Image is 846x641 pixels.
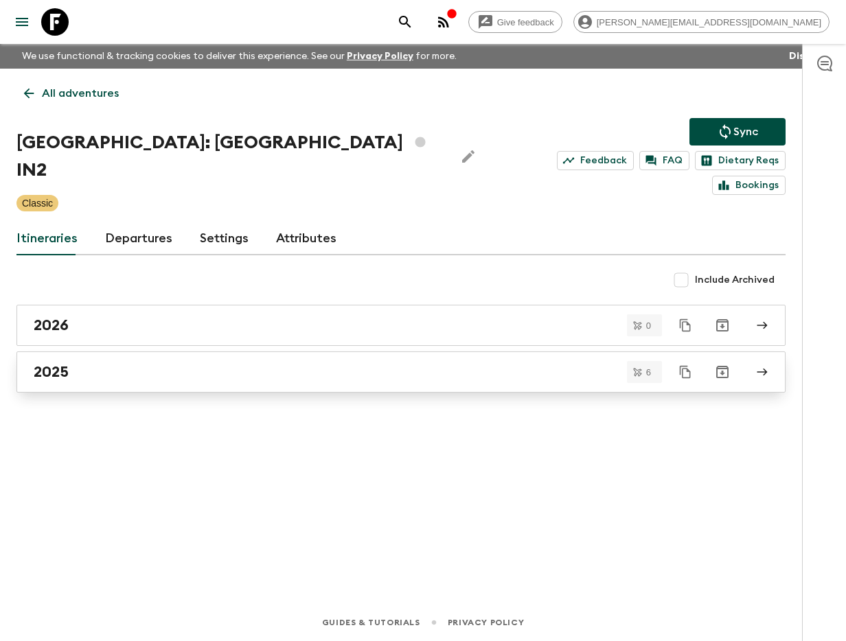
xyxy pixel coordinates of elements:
[689,118,786,145] button: Sync adventure departures to the booking engine
[712,176,786,195] a: Bookings
[16,129,444,184] h1: [GEOGRAPHIC_DATA]: [GEOGRAPHIC_DATA] IN2
[34,316,69,334] h2: 2026
[391,8,419,36] button: search adventures
[638,321,659,330] span: 0
[468,11,562,33] a: Give feedback
[589,17,829,27] span: [PERSON_NAME][EMAIL_ADDRESS][DOMAIN_NAME]
[733,124,758,140] p: Sync
[639,151,689,170] a: FAQ
[786,47,830,66] button: Dismiss
[709,312,736,339] button: Archive
[673,360,698,384] button: Duplicate
[8,8,36,36] button: menu
[709,358,736,386] button: Archive
[347,51,413,61] a: Privacy Policy
[455,129,482,184] button: Edit Adventure Title
[638,368,659,377] span: 6
[16,80,126,107] a: All adventures
[490,17,562,27] span: Give feedback
[16,44,462,69] p: We use functional & tracking cookies to deliver this experience. See our for more.
[695,151,786,170] a: Dietary Reqs
[322,615,420,630] a: Guides & Tutorials
[448,615,524,630] a: Privacy Policy
[42,85,119,102] p: All adventures
[673,313,698,338] button: Duplicate
[200,222,249,255] a: Settings
[16,351,786,393] a: 2025
[695,273,775,287] span: Include Archived
[34,363,69,381] h2: 2025
[22,196,53,210] p: Classic
[105,222,172,255] a: Departures
[16,222,78,255] a: Itineraries
[276,222,336,255] a: Attributes
[16,305,786,346] a: 2026
[573,11,830,33] div: [PERSON_NAME][EMAIL_ADDRESS][DOMAIN_NAME]
[557,151,634,170] a: Feedback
